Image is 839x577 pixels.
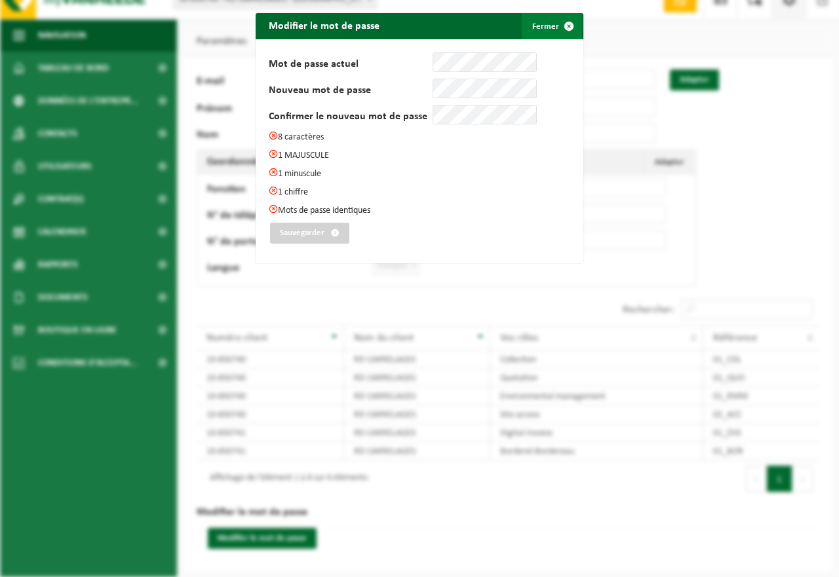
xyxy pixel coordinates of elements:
label: Nouveau mot de passe [269,85,433,98]
p: 8 caractères [269,131,570,143]
label: Confirmer le nouveau mot de passe [269,111,433,124]
button: Fermer [522,13,582,39]
p: Mots de passe identiques [269,204,570,216]
p: 1 minuscule [269,168,570,179]
label: Mot de passe actuel [269,59,433,72]
p: 1 MAJUSCULE [269,149,570,161]
button: Sauvegarder [270,223,349,244]
h2: Modifier le mot de passe [256,13,393,38]
p: 1 chiffre [269,186,570,198]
